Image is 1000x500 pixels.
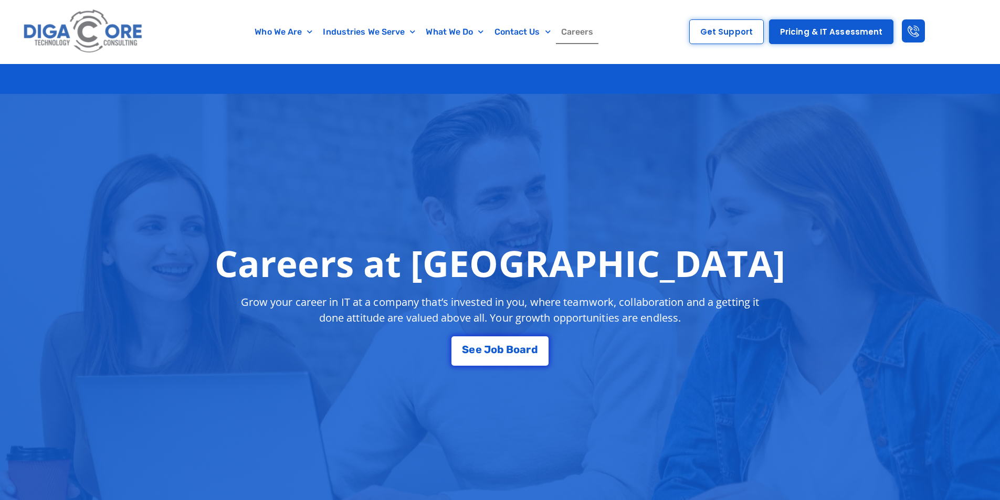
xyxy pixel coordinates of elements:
[769,19,893,44] a: Pricing & IT Assessment
[420,20,489,44] a: What We Do
[462,344,469,355] span: S
[780,28,882,36] span: Pricing & IT Assessment
[249,20,318,44] a: Who We Are
[491,344,497,355] span: o
[20,5,146,58] img: Digacore logo 1
[531,344,538,355] span: d
[469,344,475,355] span: e
[489,20,556,44] a: Contact Us
[556,20,599,44] a: Careers
[689,19,764,44] a: Get Support
[497,344,504,355] span: b
[476,344,482,355] span: e
[318,20,420,44] a: Industries We Serve
[197,20,652,44] nav: Menu
[700,28,753,36] span: Get Support
[231,294,769,326] p: Grow your career in IT at a company that’s invested in you, where teamwork, collaboration and a g...
[526,344,531,355] span: r
[513,344,520,355] span: o
[520,344,526,355] span: a
[484,344,491,355] span: J
[215,242,785,284] h1: Careers at [GEOGRAPHIC_DATA]
[506,344,513,355] span: B
[451,336,548,366] a: See Job Board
